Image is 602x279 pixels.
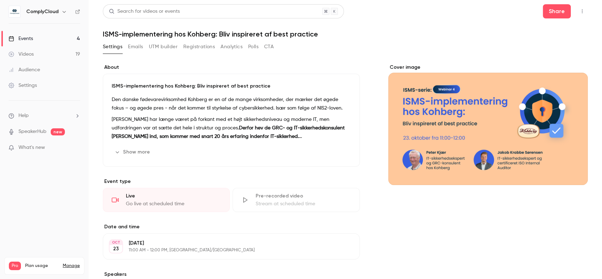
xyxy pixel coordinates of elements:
[103,178,360,185] p: Event type
[129,240,322,247] p: [DATE]
[388,64,588,71] label: Cover image
[18,144,45,151] span: What's new
[9,35,33,42] div: Events
[112,146,154,158] button: Show more
[128,41,143,52] button: Emails
[103,223,360,230] label: Date and time
[256,200,351,207] div: Stream at scheduled time
[113,245,119,252] p: 23
[248,41,258,52] button: Polls
[110,240,122,245] div: OCT
[112,83,351,90] p: ISMS-implementering hos Kohberg: Bliv inspireret af best practice
[264,41,274,52] button: CTA
[256,192,351,200] div: Pre-recorded video
[221,41,243,52] button: Analytics
[103,41,122,52] button: Settings
[25,263,58,269] span: Plan usage
[103,188,230,212] div: LiveGo live at scheduled time
[9,51,34,58] div: Videos
[126,200,221,207] div: Go live at scheduled time
[543,4,571,18] button: Share
[18,112,29,119] span: Help
[103,271,360,278] label: Speakers
[129,247,322,253] p: 11:00 AM - 12:00 PM, [GEOGRAPHIC_DATA]/[GEOGRAPHIC_DATA]
[9,66,40,73] div: Audience
[388,64,588,185] section: Cover image
[9,262,21,270] span: Pro
[51,128,65,135] span: new
[109,8,180,15] div: Search for videos or events
[112,115,351,141] p: [PERSON_NAME] har længe været på forkant med et højt sikkerhedsniveau og moderne IT, men udfordri...
[112,95,351,112] p: Den danske fødevarevirksomhed Kohberg er en af de mange virksomheder, der mærker det øgede fokus ...
[103,30,588,38] h1: ISMS-implementering hos Kohberg: Bliv inspireret af best practice
[18,128,46,135] a: SpeakerHub
[9,6,20,17] img: ComplyCloud
[26,8,58,15] h6: ComplyCloud
[183,41,215,52] button: Registrations
[9,112,80,119] li: help-dropdown-opener
[63,263,80,269] a: Manage
[126,192,221,200] div: Live
[72,145,80,151] iframe: Noticeable Trigger
[233,188,359,212] div: Pre-recorded videoStream at scheduled time
[9,82,37,89] div: Settings
[103,64,360,71] label: About
[149,41,178,52] button: UTM builder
